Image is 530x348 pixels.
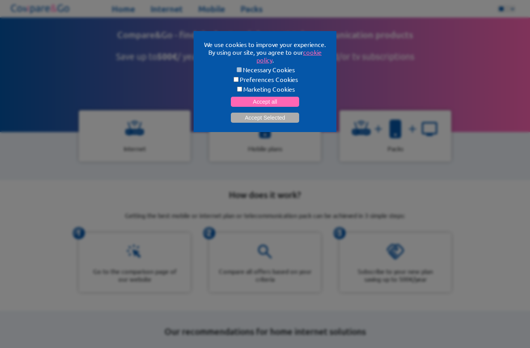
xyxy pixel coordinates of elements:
input: Necessary Cookies [237,67,242,72]
a: cookie policy [256,48,322,64]
button: Accept Selected [231,113,299,123]
label: Marketing Cookies [203,85,327,93]
input: Marketing Cookies [237,87,242,92]
label: Preferences Cookies [203,75,327,83]
button: Accept all [231,97,299,107]
p: We use cookies to improve your experience. By using our site, you agree to our . [203,40,327,64]
input: Preferences Cookies [234,77,239,82]
label: Necessary Cookies [203,66,327,73]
